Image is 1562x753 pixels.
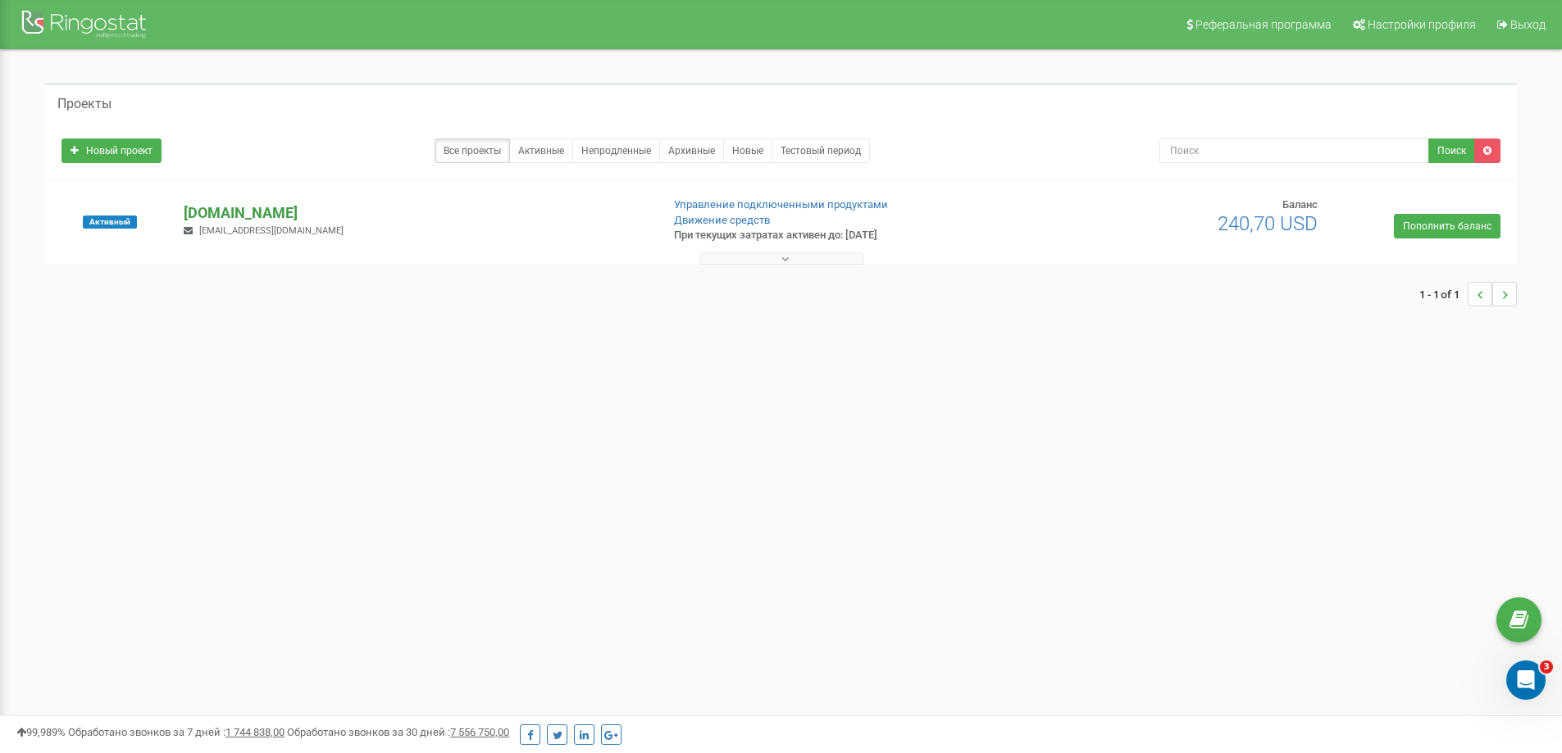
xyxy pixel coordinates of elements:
[16,726,66,738] span: 99,989%
[1540,660,1553,674] span: 3
[723,138,772,163] a: Новые
[1218,212,1318,235] span: 240,70 USD
[184,202,647,224] p: [DOMAIN_NAME]
[1195,18,1332,31] span: Реферальная программа
[57,97,112,111] h5: Проекты
[1506,660,1546,700] iframe: Intercom live chat
[659,138,724,163] a: Архивные
[674,198,888,211] a: Управление подключенными продуктами
[435,138,510,163] a: Все проекты
[1282,198,1318,211] span: Баланс
[1419,265,1517,323] nav: ...
[674,214,770,226] a: Движение средств
[674,228,1015,243] p: При текущих затратах активен до: [DATE]
[450,726,509,738] u: 7 556 750,00
[68,726,285,738] span: Обработано звонков за 7 дней :
[225,726,285,738] u: 1 744 838,00
[572,138,660,163] a: Непродленные
[1419,282,1468,306] span: 1 - 1 of 1
[83,215,137,229] span: Активный
[1159,138,1429,163] input: Поиск
[1428,138,1475,163] button: Поиск
[61,138,162,163] a: Новый проект
[509,138,573,163] a: Активные
[1394,214,1501,238] a: Пополнить баланс
[199,225,344,236] span: [EMAIL_ADDRESS][DOMAIN_NAME]
[1368,18,1476,31] span: Настройки профиля
[1510,18,1546,31] span: Выход
[772,138,870,163] a: Тестовый период
[287,726,509,738] span: Обработано звонков за 30 дней :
